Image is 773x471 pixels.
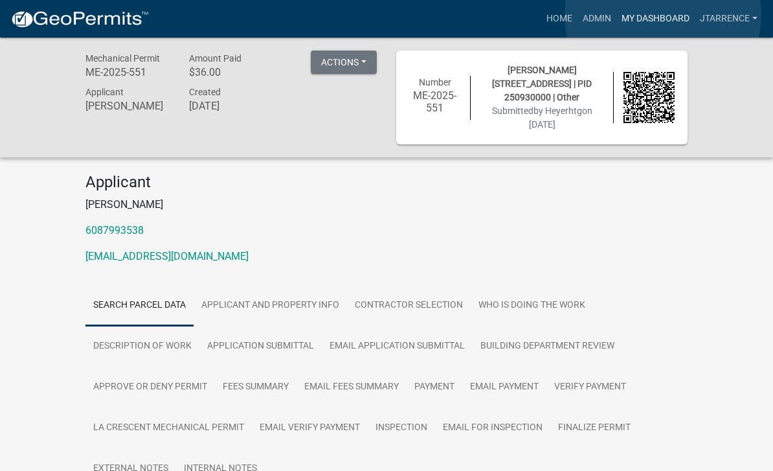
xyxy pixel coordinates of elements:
[85,250,249,262] a: [EMAIL_ADDRESS][DOMAIN_NAME]
[215,367,297,408] a: Fees Summary
[435,408,550,449] a: Email for Inspection
[85,53,160,63] span: Mechanical Permit
[322,326,473,367] a: Email Application Submittal
[85,285,194,327] a: Search Parcel Data
[419,77,451,87] span: Number
[546,367,634,408] a: Verify Payment
[368,408,435,449] a: Inspection
[407,367,462,408] a: Payment
[311,51,377,74] button: Actions
[492,106,592,130] span: Submitted on [DATE]
[473,326,622,367] a: Building Department Review
[189,53,241,63] span: Amount Paid
[533,106,582,116] span: by Heyerhtg
[471,285,593,327] a: Who is Doing the Work
[462,367,546,408] a: Email Payment
[85,224,144,236] a: 6087993538
[85,66,170,78] h6: ME-2025-551
[85,367,215,408] a: Approve or deny permit
[541,6,577,31] a: Home
[577,6,616,31] a: Admin
[623,72,675,123] img: QR code
[85,87,124,97] span: Applicant
[252,408,368,449] a: Email Verify Payment
[85,326,199,367] a: Description of Work
[189,100,273,112] h6: [DATE]
[85,173,688,192] h4: Applicant
[695,6,763,31] a: jtarrence
[550,408,638,449] a: Finalize Permit
[85,100,170,112] h6: [PERSON_NAME]
[189,66,273,78] h6: $36.00
[194,285,347,327] a: Applicant and Property Info
[189,87,221,97] span: Created
[616,6,695,31] a: My Dashboard
[297,367,407,408] a: Email Fees Summary
[85,408,252,449] a: La Crescent Mechanical Permit
[347,285,471,327] a: Contractor Selection
[492,65,592,102] span: [PERSON_NAME] [STREET_ADDRESS] | PID 250930000 | Other
[409,89,460,114] h6: ME-2025-551
[85,197,688,213] p: [PERSON_NAME]
[199,326,322,367] a: Application Submittal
